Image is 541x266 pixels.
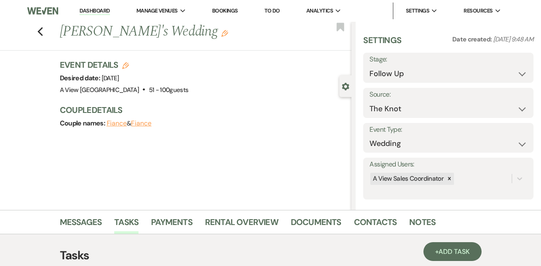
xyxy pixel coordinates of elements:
[221,29,228,37] button: Edit
[406,7,430,15] span: Settings
[60,74,102,82] span: Desired date:
[452,35,493,43] span: Date created:
[438,247,469,256] span: Add Task
[342,82,349,90] button: Close lead details
[464,7,492,15] span: Resources
[493,35,533,43] span: [DATE] 9:48 AM
[264,7,280,14] a: To Do
[369,159,527,171] label: Assigned Users:
[291,215,341,234] a: Documents
[131,120,151,127] button: Fiance
[369,54,527,66] label: Stage:
[149,86,189,94] span: 51 - 100 guests
[27,2,58,20] img: Weven Logo
[60,22,290,42] h1: [PERSON_NAME]'s Wedding
[114,215,138,234] a: Tasks
[212,7,238,14] a: Bookings
[102,74,119,82] span: [DATE]
[409,215,436,234] a: Notes
[60,119,107,128] span: Couple names:
[60,59,189,71] h3: Event Details
[370,173,445,185] div: A View Sales Coordinator
[151,215,192,234] a: Payments
[205,215,278,234] a: Rental Overview
[107,119,151,128] span: &
[354,215,397,234] a: Contacts
[363,34,401,53] h3: Settings
[423,242,481,261] a: +Add Task
[107,120,127,127] button: Fiance
[60,215,102,234] a: Messages
[79,7,110,15] a: Dashboard
[60,104,344,116] h3: Couple Details
[60,247,482,264] h3: Tasks
[60,86,139,94] span: A View [GEOGRAPHIC_DATA]
[306,7,333,15] span: Analytics
[136,7,178,15] span: Manage Venues
[369,89,527,101] label: Source:
[369,124,527,136] label: Event Type:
